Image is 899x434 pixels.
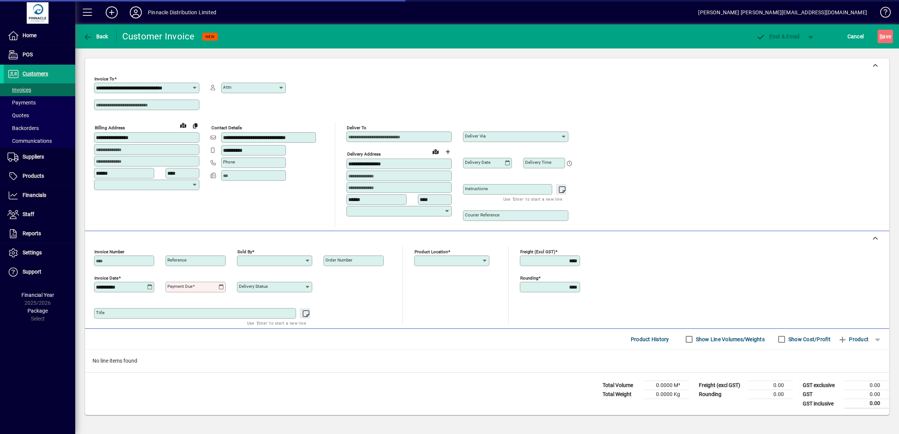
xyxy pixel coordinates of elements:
[756,33,800,39] span: ost & Email
[631,333,669,345] span: Product History
[23,51,33,57] span: POS
[644,381,689,390] td: 0.0000 M³
[844,381,889,390] td: 0.00
[599,381,644,390] td: Total Volume
[769,33,773,39] span: P
[81,30,110,43] button: Back
[503,195,562,203] mat-hint: Use 'Enter' to start a new line
[223,159,235,165] mat-label: Phone
[430,145,442,157] a: View on map
[838,333,869,345] span: Product
[94,275,118,281] mat-label: Invoice date
[122,30,195,42] div: Customer Invoice
[148,6,216,18] div: Pinnacle Distribution Limited
[465,186,488,191] mat-label: Instructions
[465,212,500,218] mat-label: Courier Reference
[100,6,124,19] button: Add
[695,381,748,390] td: Freight (excl GST)
[698,6,867,18] div: [PERSON_NAME] [PERSON_NAME][EMAIL_ADDRESS][DOMAIN_NAME]
[799,399,844,408] td: GST inclusive
[847,30,864,42] span: Cancel
[8,125,39,131] span: Backorders
[787,336,831,343] label: Show Cost/Profit
[94,76,114,82] mat-label: Invoice To
[752,30,803,43] button: Post & Email
[189,119,201,132] button: Copy to Delivery address
[85,349,889,372] div: No line items found
[23,71,48,77] span: Customers
[4,148,75,166] a: Suppliers
[520,249,555,254] mat-label: Freight (excl GST)
[879,33,882,39] span: S
[695,390,748,399] td: Rounding
[465,133,486,139] mat-label: Deliver via
[23,173,44,179] span: Products
[644,390,689,399] td: 0.0000 Kg
[8,100,36,106] span: Payments
[4,263,75,281] a: Support
[23,230,41,236] span: Reports
[4,122,75,135] a: Backorders
[599,390,644,399] td: Total Weight
[799,390,844,399] td: GST
[525,160,551,165] mat-label: Delivery time
[21,292,54,298] span: Financial Year
[799,381,844,390] td: GST exclusive
[27,308,48,314] span: Package
[844,399,889,408] td: 0.00
[75,30,117,43] app-page-header-button: Back
[748,390,793,399] td: 0.00
[465,160,491,165] mat-label: Delivery date
[844,390,889,399] td: 0.00
[694,336,765,343] label: Show Line Volumes/Weights
[4,26,75,45] a: Home
[415,249,448,254] mat-label: Product location
[4,224,75,243] a: Reports
[23,192,46,198] span: Financials
[167,257,187,263] mat-label: Reference
[23,250,42,256] span: Settings
[879,30,891,42] span: ave
[167,284,193,289] mat-label: Payment due
[223,85,231,90] mat-label: Attn
[8,138,52,144] span: Communications
[23,211,34,217] span: Staff
[4,83,75,96] a: Invoices
[748,381,793,390] td: 0.00
[23,32,36,38] span: Home
[23,269,41,275] span: Support
[325,257,352,263] mat-label: Order number
[4,135,75,147] a: Communications
[347,125,366,130] mat-label: Deliver To
[520,275,538,281] mat-label: Rounding
[4,205,75,224] a: Staff
[237,249,252,254] mat-label: Sold by
[8,112,29,118] span: Quotes
[205,34,215,39] span: NEW
[442,146,454,158] button: Choose address
[177,119,189,131] a: View on map
[239,284,268,289] mat-label: Delivery status
[4,96,75,109] a: Payments
[4,243,75,262] a: Settings
[628,333,672,346] button: Product History
[834,333,872,346] button: Product
[247,319,306,327] mat-hint: Use 'Enter' to start a new line
[846,30,866,43] button: Cancel
[83,33,108,39] span: Back
[94,249,125,254] mat-label: Invoice number
[124,6,148,19] button: Profile
[96,310,105,315] mat-label: Title
[4,109,75,122] a: Quotes
[875,2,890,26] a: Knowledge Base
[8,87,31,93] span: Invoices
[4,45,75,64] a: POS
[23,154,44,160] span: Suppliers
[878,30,893,43] button: Save
[4,167,75,186] a: Products
[4,186,75,205] a: Financials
